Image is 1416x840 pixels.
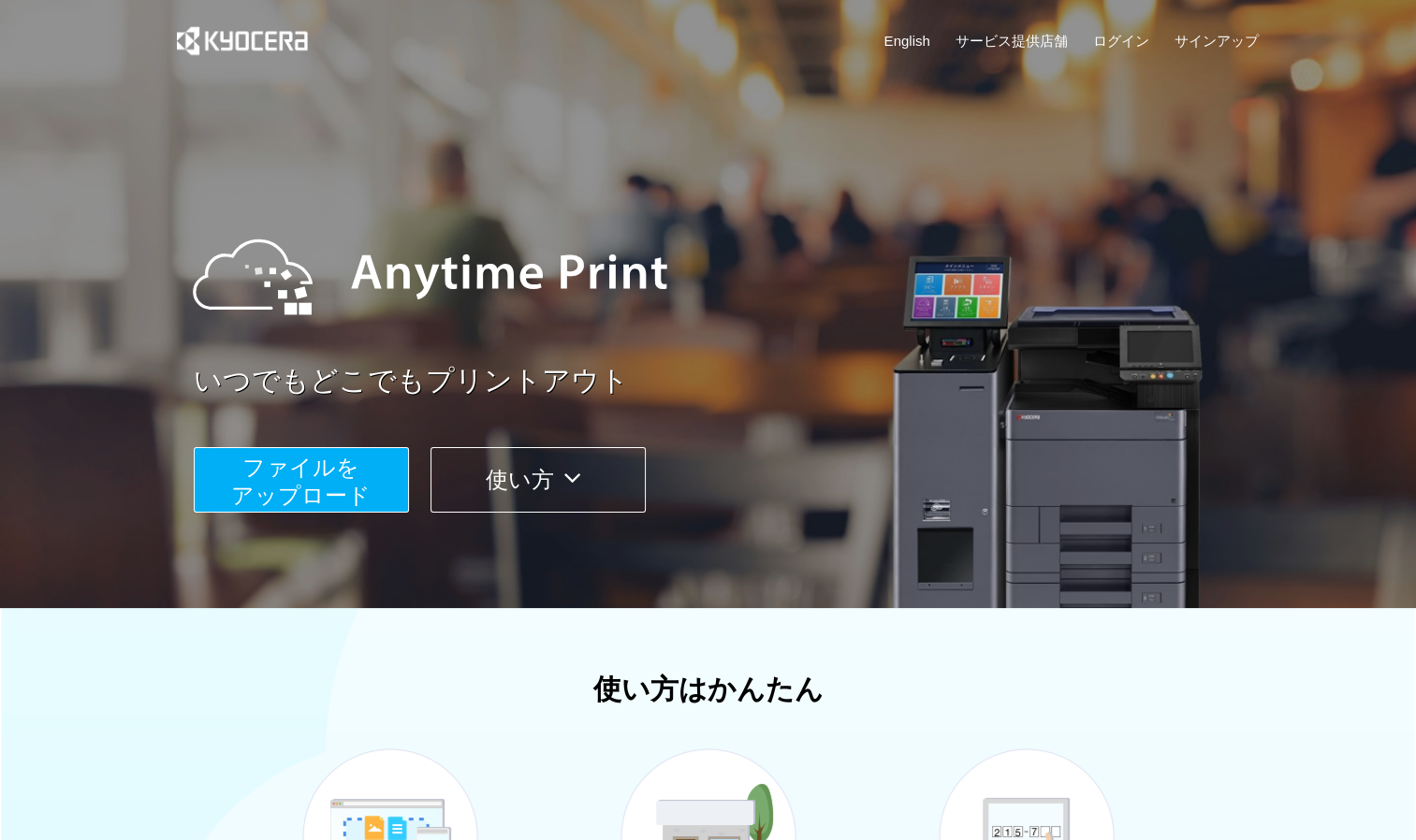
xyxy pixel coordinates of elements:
[194,447,409,513] button: ファイルを​​アップロード
[1174,31,1258,51] a: サインアップ
[1093,31,1149,51] a: ログイン
[431,447,646,513] button: 使い方
[231,455,371,508] span: ファイルを ​​アップロード
[194,361,1270,401] a: いつでもどこでもプリントアウト
[884,31,930,51] a: English
[956,31,1068,51] a: サービス提供店舗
